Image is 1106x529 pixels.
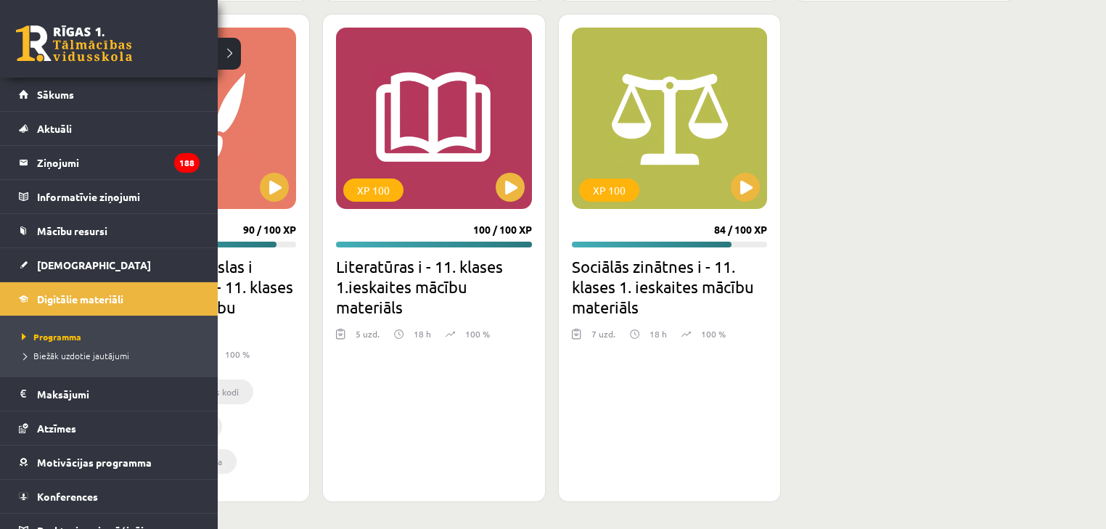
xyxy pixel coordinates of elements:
p: 100 % [225,348,250,361]
span: Mācību resursi [37,224,107,237]
a: Atzīmes [19,411,200,445]
div: XP 100 [579,179,639,202]
a: Programma [18,330,203,343]
a: [DEMOGRAPHIC_DATA] [19,248,200,282]
a: Mācību resursi [19,214,200,247]
i: 188 [174,153,200,173]
p: 18 h [414,327,431,340]
a: Digitālie materiāli [19,282,200,316]
span: Programma [18,331,81,343]
span: Digitālie materiāli [37,292,123,305]
a: Informatīvie ziņojumi [19,180,200,213]
legend: Informatīvie ziņojumi [37,180,200,213]
a: Motivācijas programma [19,446,200,479]
h2: Literatūras i - 11. klases 1.ieskaites mācību materiāls [336,256,531,317]
p: 18 h [650,327,667,340]
span: [DEMOGRAPHIC_DATA] [37,258,151,271]
div: 5 uzd. [356,327,380,349]
a: Biežāk uzdotie jautājumi [18,349,203,362]
p: 100 % [465,327,490,340]
span: Konferences [37,490,98,503]
span: Motivācijas programma [37,456,152,469]
a: Konferences [19,480,200,513]
legend: Maksājumi [37,377,200,411]
a: Sākums [19,78,200,111]
span: Sākums [37,88,74,101]
span: Aktuāli [37,122,72,135]
span: Atzīmes [37,422,76,435]
p: 100 % [701,327,726,340]
span: Biežāk uzdotie jautājumi [18,350,129,361]
a: Aktuāli [19,112,200,145]
a: Rīgas 1. Tālmācības vidusskola [16,25,132,62]
a: Maksājumi [19,377,200,411]
a: Ziņojumi188 [19,146,200,179]
div: XP 100 [343,179,404,202]
div: 7 uzd. [591,327,615,349]
h2: Sociālās zinātnes i - 11. klases 1. ieskaites mācību materiāls [572,256,767,317]
legend: Ziņojumi [37,146,200,179]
